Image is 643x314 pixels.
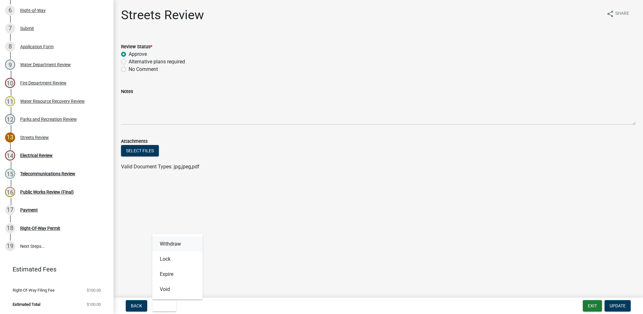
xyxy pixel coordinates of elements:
label: Attachments [121,139,148,144]
div: Right-of-Way [20,8,46,13]
button: Void [152,300,176,311]
div: 8 [5,42,15,52]
div: Right-Of-Way Permit [20,226,60,230]
div: Streets Review [20,135,49,140]
div: Electrical Review [20,153,53,158]
div: Submit [20,26,34,31]
h1: Streets Review [121,8,204,23]
span: Estimated Total [13,302,40,306]
button: Withdraw [152,236,203,252]
span: Share [615,10,629,18]
span: Valid Document Types: jpg,jpeg,pdf [121,164,200,170]
div: 11 [5,96,15,106]
div: 6 [5,5,15,15]
div: 12 [5,114,15,124]
div: Application Form [20,44,54,49]
div: 16 [5,187,15,197]
div: 18 [5,223,15,233]
span: Right-Of-Way Filing Fee [13,288,55,292]
span: Void [157,303,167,308]
div: 9 [5,60,15,70]
div: 13 [5,132,15,142]
div: 17 [5,205,15,215]
span: $100.00 [87,302,101,306]
div: 14 [5,150,15,160]
button: shareShare [601,8,634,20]
label: Alternative plans required [129,58,185,66]
span: Back [131,303,142,308]
button: Void [152,282,203,297]
div: 7 [5,23,15,33]
label: Review Status [121,45,152,49]
div: Telecommunications Review [20,172,75,176]
div: Public Works Review (Final) [20,190,74,194]
a: Estimated Fees [5,263,103,276]
button: Select files [121,145,159,156]
button: Exit [583,300,602,311]
button: Back [126,300,147,311]
label: No Comment [129,66,158,73]
div: Payment [20,208,38,212]
button: Update [605,300,631,311]
label: Approve [129,50,147,58]
div: Void [152,234,203,299]
span: Update [610,303,626,308]
button: Lock [152,252,203,267]
div: 10 [5,78,15,88]
div: 19 [5,241,15,251]
button: Expire [152,267,203,282]
div: Water Resource Recovery Review [20,99,85,103]
span: $100.00 [87,288,101,292]
div: Parks and Recreation Review [20,117,77,121]
div: Fire Department Review [20,81,67,85]
i: share [606,10,614,18]
div: 15 [5,169,15,179]
div: Water Department Review [20,62,71,67]
label: Notes [121,90,133,94]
